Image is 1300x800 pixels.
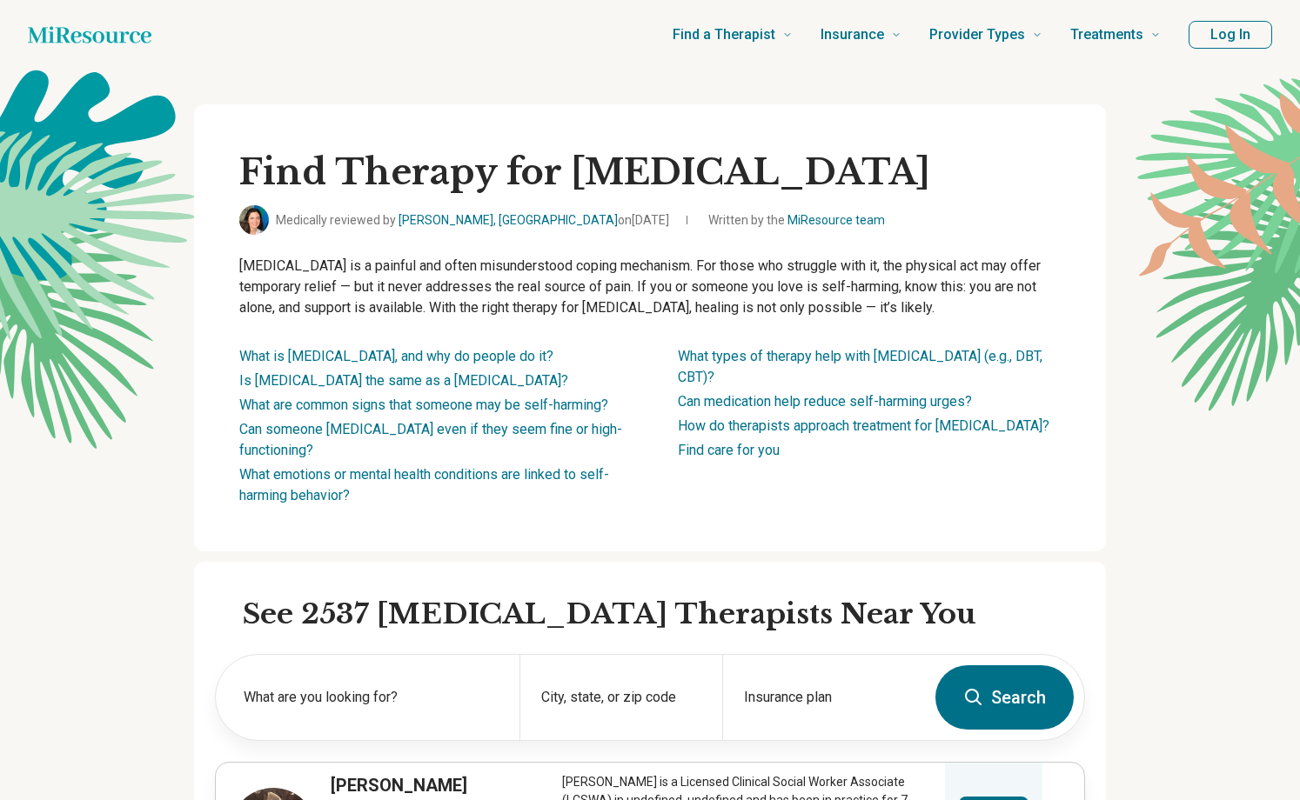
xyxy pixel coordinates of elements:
[239,397,608,413] a: What are common signs that someone may be self-harming?
[678,417,1049,434] a: How do therapists approach treatment for [MEDICAL_DATA]?
[239,372,568,389] a: Is [MEDICAL_DATA] the same as a [MEDICAL_DATA]?
[821,23,884,47] span: Insurance
[399,213,618,227] a: [PERSON_NAME], [GEOGRAPHIC_DATA]
[239,150,1061,195] h1: Find Therapy for [MEDICAL_DATA]
[678,348,1042,385] a: What types of therapy help with [MEDICAL_DATA] (e.g., DBT, CBT)?
[1070,23,1143,47] span: Treatments
[239,421,622,458] a: Can someone [MEDICAL_DATA] even if they seem fine or high-functioning?
[239,256,1061,318] p: [MEDICAL_DATA] is a painful and often misunderstood coping mechanism. For those who struggle with...
[618,213,669,227] span: on [DATE]
[1189,21,1272,49] button: Log In
[239,348,553,364] a: What is [MEDICAL_DATA], and why do people do it?
[244,687,499,708] label: What are you looking for?
[678,393,972,410] a: Can medication help reduce self-harming urges?
[276,211,669,230] span: Medically reviewed by
[708,211,885,230] span: Written by the
[678,442,780,458] a: Find care for you
[28,17,151,52] a: Home page
[787,213,885,227] a: MiResource team
[673,23,775,47] span: Find a Therapist
[239,466,609,503] a: What emotions or mental health conditions are linked to self-harming behavior?
[929,23,1025,47] span: Provider Types
[935,665,1074,730] button: Search
[243,597,1085,633] h2: See 2537 [MEDICAL_DATA] Therapists Near You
